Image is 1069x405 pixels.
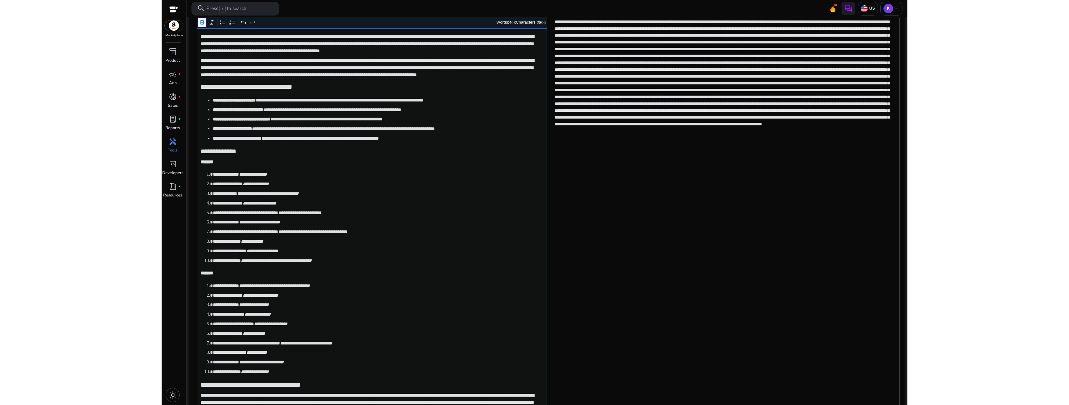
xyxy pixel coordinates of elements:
[165,33,183,38] p: Marketplace
[165,20,183,31] img: amazon.svg
[162,181,184,204] a: book_4fiber_manual_recordResources
[178,96,181,98] span: fiber_manual_record
[169,115,177,123] span: lab_profile
[197,17,547,29] div: Editor toolbar
[165,125,180,131] p: Reports
[169,138,177,146] span: handyman
[162,92,184,114] a: donut_smallfiber_manual_recordSales
[169,160,177,168] span: code_blocks
[509,20,516,25] label: 463
[868,6,874,11] p: US
[178,118,181,121] span: fiber_manual_record
[162,47,184,69] a: inventory_2Product
[165,58,180,64] p: Product
[162,170,183,176] p: Developers
[206,5,246,12] p: Press to search
[162,136,184,159] a: handymanTools
[178,185,181,188] span: fiber_manual_record
[496,19,546,26] div: Words: Characters:
[169,93,177,101] span: donut_small
[894,6,899,11] span: keyboard_arrow_down
[537,20,546,25] label: 2805
[162,114,184,136] a: lab_profilefiber_manual_recordReports
[178,73,181,76] span: fiber_manual_record
[169,70,177,79] span: campaign
[219,5,225,12] span: /
[168,147,177,154] p: Tools
[197,4,205,12] span: search
[169,182,177,191] span: book_4
[169,80,177,86] p: Ads
[162,159,184,181] a: code_blocksDevelopers
[169,48,177,56] span: inventory_2
[861,5,868,12] img: us.svg
[169,391,177,399] span: light_mode
[168,103,178,109] p: Sales
[163,192,182,199] p: Resources
[883,4,893,13] p: K
[162,69,184,91] a: campaignfiber_manual_recordAds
